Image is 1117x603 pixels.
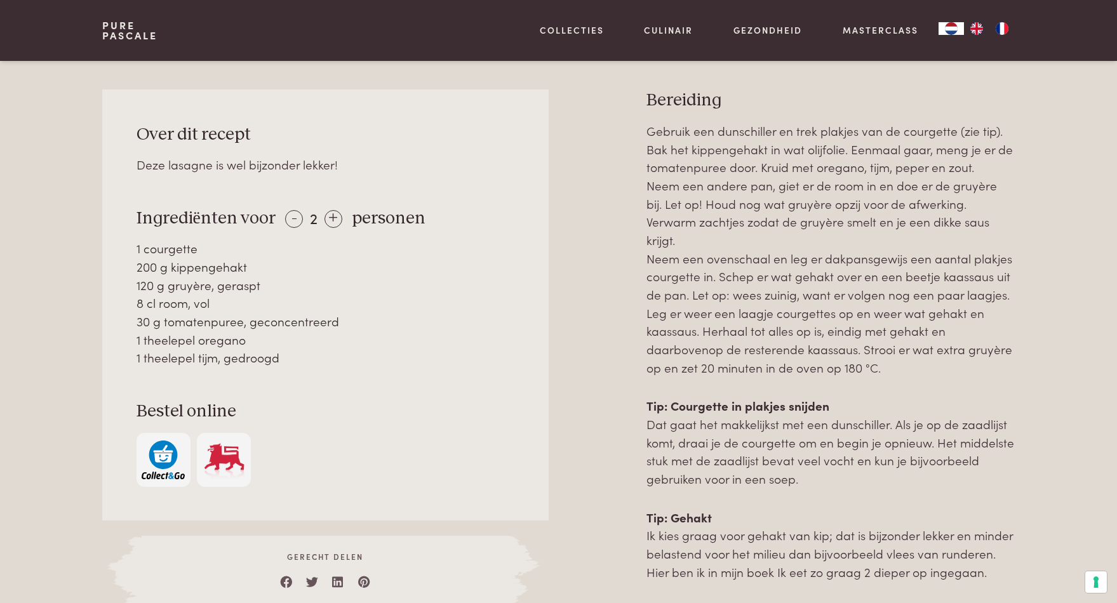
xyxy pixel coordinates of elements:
div: + [324,210,342,228]
div: - [285,210,303,228]
div: 1 courgette [137,239,515,258]
div: 1 theelepel tijm, gedroogd [137,348,515,367]
div: Deze lasagne is wel bijzonder lekker! [137,156,515,174]
a: Culinair [644,23,693,37]
button: Uw voorkeuren voor toestemming voor trackingtechnologieën [1085,571,1107,593]
div: 120 g gruyère, geraspt [137,276,515,295]
p: Dat gaat het makkelijkst met een dunschiller. Als je op de zaadlijst komt, draai je de courgette ... [646,397,1015,487]
div: 1 theelepel oregano [137,331,515,349]
h3: Over dit recept [137,124,515,146]
a: PurePascale [102,20,157,41]
div: 8 cl room, vol [137,294,515,312]
a: Collecties [540,23,604,37]
div: Language [939,22,964,35]
span: Gerecht delen [142,551,509,562]
span: personen [352,209,425,227]
img: c308188babc36a3a401bcb5cb7e020f4d5ab42f7cacd8327e500463a43eeb86c.svg [142,441,185,479]
p: Ik kies graag voor gehakt van kip; dat is bijzonder lekker en minder belastend voor het milieu da... [646,508,1015,581]
a: Masterclass [843,23,918,37]
div: 200 g kippengehakt [137,258,515,276]
a: NL [939,22,964,35]
div: 30 g tomatenpuree, geconcentreerd [137,312,515,331]
img: Delhaize [203,441,246,479]
strong: Tip: Gehakt [646,508,712,526]
a: Gezondheid [733,23,802,37]
ul: Language list [964,22,1015,35]
h3: Bestel online [137,401,515,423]
aside: Language selected: Nederlands [939,22,1015,35]
h3: Bereiding [646,89,1015,112]
p: Gebruik een dunschiller en trek plakjes van de courgette (zie tip). Bak het kippengehakt in wat o... [646,122,1015,377]
a: FR [989,22,1015,35]
span: Ingrediënten voor [137,209,276,227]
a: EN [964,22,989,35]
span: 2 [310,207,318,228]
strong: Tip: Courgette in plakjes snijden [646,397,829,414]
